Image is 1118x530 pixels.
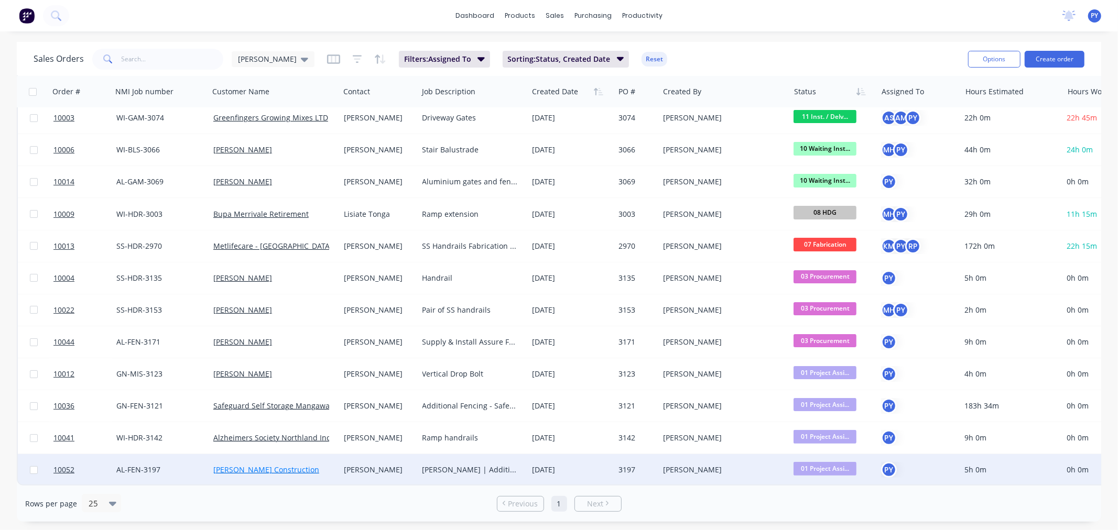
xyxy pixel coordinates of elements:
[893,206,909,222] div: PY
[881,238,897,254] div: KM
[794,174,856,187] span: 10 Waiting Inst...
[53,358,116,390] a: 10012
[663,401,779,411] div: [PERSON_NAME]
[53,369,74,379] span: 10012
[794,430,856,443] span: 01 Project Assi...
[881,302,909,318] button: MHPY
[881,302,897,318] div: MH
[344,401,410,411] div: [PERSON_NAME]
[964,305,1054,315] div: 2h 0m
[344,209,410,219] div: Lisiate Tonga
[53,401,74,411] span: 10036
[881,334,897,350] button: PY
[116,209,201,219] div: WI-HDR-3003
[53,241,74,251] span: 10013
[964,113,1054,123] div: 22h 0m
[618,305,653,315] div: 3153
[881,398,897,414] button: PY
[116,305,201,315] div: SS-HDR-3153
[964,145,1054,155] div: 44h 0m
[422,305,519,315] div: Pair of SS handrails
[964,369,1054,379] div: 4h 0m
[642,52,667,67] button: Reset
[1067,145,1093,154] span: 24h 0m
[881,206,909,222] button: MHPY
[575,499,621,509] a: Next page
[1067,305,1089,315] span: 0h 0m
[1068,86,1117,97] div: Hours Worked
[116,176,201,187] div: AL-GAM-3069
[19,8,35,24] img: Factory
[794,302,856,315] span: 03 Procurement
[213,241,332,251] a: Metlifecare - [GEOGRAPHIC_DATA]
[344,337,410,347] div: [PERSON_NAME]
[116,337,201,347] div: AL-FEN-3171
[532,176,610,187] div: [DATE]
[905,238,921,254] div: RP
[344,465,410,475] div: [PERSON_NAME]
[532,401,610,411] div: [DATE]
[1067,337,1089,347] span: 0h 0m
[116,273,201,283] div: SS-HDR-3135
[53,102,116,134] a: 10003
[116,369,201,379] div: GN-MIS-3123
[422,369,519,379] div: Vertical Drop Bolt
[213,113,328,123] a: Greenfingers Growing Mixes LTD
[500,8,540,24] div: products
[532,369,610,379] div: [DATE]
[1067,369,1089,379] span: 0h 0m
[663,86,701,97] div: Created By
[964,209,1054,219] div: 29h 0m
[794,110,856,123] span: 11 Inst. / Delv...
[1067,241,1097,251] span: 22h 15m
[116,145,201,155] div: WI-BLS-3066
[964,241,1054,251] div: 172h 0m
[881,174,897,190] button: PY
[343,86,370,97] div: Contact
[450,8,500,24] a: dashboard
[1067,465,1089,474] span: 0h 0m
[1025,51,1084,68] button: Create order
[881,366,897,382] button: PY
[493,496,626,512] ul: Pagination
[794,142,856,155] span: 10 Waiting Inst...
[569,8,617,24] div: purchasing
[964,433,1054,443] div: 9h 0m
[532,209,610,219] div: [DATE]
[53,145,74,155] span: 10006
[881,430,897,446] div: PY
[587,499,603,509] span: Next
[532,465,610,475] div: [DATE]
[663,145,779,155] div: [PERSON_NAME]
[508,499,538,509] span: Previous
[618,176,653,187] div: 3069
[532,305,610,315] div: [DATE]
[881,238,921,254] button: KMPYRP
[116,433,201,443] div: WI-HDR-3142
[53,134,116,165] a: 10006
[422,337,519,347] div: Supply & Install Assure Fencing with Custom Posts.
[618,209,653,219] div: 3003
[53,166,116,197] a: 10014
[964,465,1054,475] div: 5h 0m
[115,86,173,97] div: NMI Job number
[116,113,201,123] div: WI-GAM-3074
[53,465,74,475] span: 10052
[344,145,410,155] div: [PERSON_NAME]
[532,273,610,283] div: [DATE]
[618,145,653,155] div: 3066
[905,110,921,126] div: PY
[422,465,519,475] div: [PERSON_NAME] | Additional pool panels
[53,273,74,283] span: 10004
[1067,176,1089,186] span: 0h 0m
[116,465,201,475] div: AL-FEN-3197
[422,241,519,251] div: SS Handrails Fabrication and Install
[422,401,519,411] div: Additional Fencing - Safeguard Storage
[116,241,201,251] div: SS-HDR-2970
[497,499,544,509] a: Previous page
[503,51,629,68] button: Sorting:Status, Created Date
[422,176,519,187] div: Aluminium gates and fencing
[25,499,77,509] span: Rows per page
